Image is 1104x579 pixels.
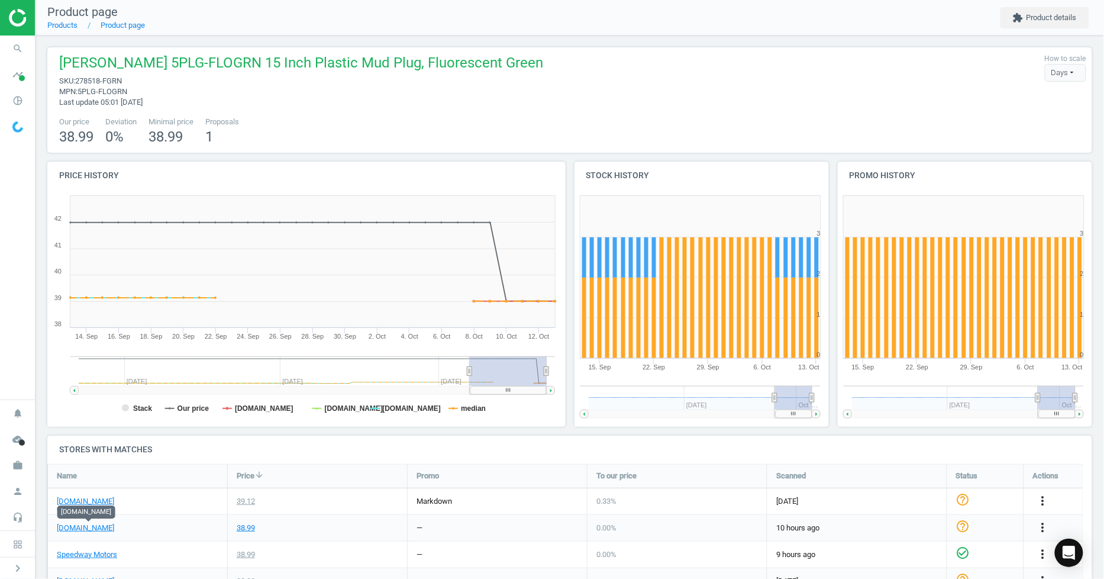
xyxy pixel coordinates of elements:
span: markdown [417,497,452,506]
i: more_vert [1036,494,1050,508]
span: Scanned [776,471,806,481]
span: 38.99 [59,128,93,145]
tspan: 20. Sep [172,333,195,340]
i: work [7,454,29,477]
i: extension [1013,12,1024,23]
span: 38.99 [149,128,183,145]
tspan: Stack [133,404,152,413]
tspan: 8. Oct [466,333,483,340]
button: extensionProduct details [1000,7,1089,28]
span: 0.33 % [596,497,616,506]
text: 42 [54,215,62,222]
i: person [7,480,29,503]
i: search [7,37,29,60]
span: Deviation [105,117,137,127]
tspan: 26. Sep [269,333,292,340]
tspan: 2. Oct [369,333,386,340]
i: arrow_downward [254,470,264,480]
div: [DOMAIN_NAME] [57,506,115,519]
span: Price [237,471,254,481]
i: cloud_done [7,428,29,451]
tspan: [DOMAIN_NAME] [325,404,383,413]
span: 0.00 % [596,523,616,532]
div: 38.99 [237,549,255,560]
div: Days [1045,64,1086,82]
tspan: 15. Sep [588,364,611,371]
text: 38 [54,320,62,327]
tspan: 13. Oct [798,364,819,371]
text: 1 [816,311,820,318]
a: Products [47,21,78,30]
img: ajHJNr6hYgQAAAAASUVORK5CYII= [9,9,93,27]
i: timeline [7,63,29,86]
div: 39.12 [237,496,255,507]
tspan: 15. Sep [852,364,874,371]
text: 40 [54,268,62,275]
span: Last update 05:01 [DATE] [59,98,143,107]
tspan: 18. Sep [140,333,163,340]
i: help_outline [956,493,970,507]
tspan: 4. Oct [401,333,418,340]
text: 41 [54,242,62,249]
text: 0 [816,351,820,358]
tspan: [DOMAIN_NAME] [382,404,441,413]
tspan: 12. Oct [528,333,549,340]
span: 1 [205,128,213,145]
i: headset_mic [7,506,29,529]
tspan: 29. Sep [697,364,719,371]
span: Promo [417,471,439,481]
div: 38.99 [237,523,255,533]
h4: Stores with matches [47,436,1092,464]
i: more_vert [1036,547,1050,561]
i: more_vert [1036,520,1050,535]
tspan: 22. Sep [906,364,928,371]
tspan: 29. Sep [960,364,983,371]
tspan: [DOMAIN_NAME] [235,404,293,413]
h4: Stock history [574,162,829,189]
i: notifications [7,402,29,424]
a: Speedway Motors [57,549,117,560]
span: Minimal price [149,117,193,127]
button: more_vert [1036,547,1050,562]
text: 0 [1080,351,1084,358]
h4: Promo history [838,162,1092,189]
span: [DATE] [776,496,938,507]
span: Our price [59,117,93,127]
tspan: 24. Sep [237,333,259,340]
i: chevron_right [11,561,25,575]
tspan: median [461,404,486,413]
img: wGWNvw8QSZomAAAAABJRU5ErkJggg== [12,121,23,133]
tspan: 22. Sep [643,364,665,371]
tspan: 28. Sep [302,333,324,340]
span: Name [57,471,77,481]
button: more_vert [1036,494,1050,509]
span: mpn : [59,87,78,96]
tspan: 6. Oct [754,364,771,371]
span: 278518-FGRN [75,76,122,85]
span: To our price [596,471,637,481]
text: 1 [1080,311,1084,318]
text: 39 [54,294,62,301]
tspan: Oct '… [1062,401,1082,408]
tspan: 13. Oct [1062,364,1083,371]
tspan: 16. Sep [108,333,130,340]
span: 5PLG-FLOGRN [78,87,127,96]
span: [PERSON_NAME] 5PLG-FLOGRN 15 Inch Plastic Mud Plug, Fluorescent Green [59,53,543,76]
i: help_outline [956,519,970,533]
span: Proposals [205,117,239,127]
tspan: 14. Sep [75,333,98,340]
tspan: 6. Oct [433,333,450,340]
span: Product page [47,5,118,19]
span: 9 hours ago [776,549,938,560]
span: 10 hours ago [776,523,938,533]
text: 3 [816,230,820,237]
span: Actions [1033,471,1059,481]
h4: Price history [47,162,566,189]
span: sku : [59,76,75,85]
text: 2 [1080,270,1084,277]
tspan: 22. Sep [205,333,227,340]
i: pie_chart_outlined [7,89,29,112]
tspan: Oct '… [799,401,818,408]
span: Status [956,471,978,481]
tspan: 30. Sep [334,333,356,340]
